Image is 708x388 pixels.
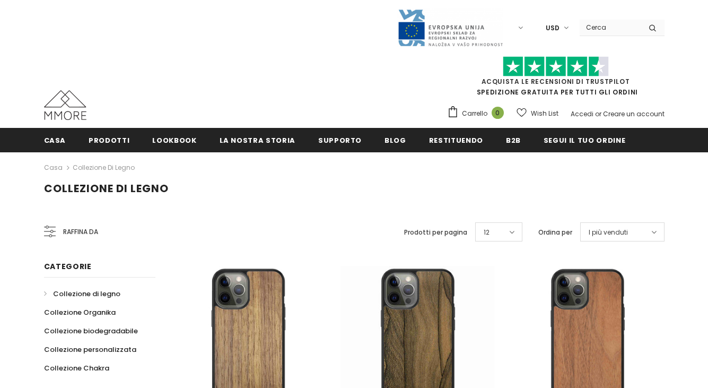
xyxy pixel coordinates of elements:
[44,181,169,196] span: Collezione di legno
[44,340,136,359] a: Collezione personalizzata
[484,227,490,238] span: 12
[603,109,665,118] a: Creare un account
[53,289,120,299] span: Collezione di legno
[63,226,98,238] span: Raffina da
[571,109,593,118] a: Accedi
[447,106,509,122] a: Carrello 0
[44,307,116,317] span: Collezione Organika
[595,109,601,118] span: or
[429,135,483,145] span: Restituendo
[482,77,630,86] a: Acquista le recensioni di TrustPilot
[44,90,86,120] img: Casi MMORE
[492,107,504,119] span: 0
[462,108,487,119] span: Carrello
[447,61,665,97] span: SPEDIZIONE GRATUITA PER TUTTI GLI ORDINI
[404,227,467,238] label: Prodotti per pagina
[318,135,362,145] span: supporto
[152,128,196,152] a: Lookbook
[44,322,138,340] a: Collezione biodegradabile
[580,20,641,35] input: Search Site
[44,161,63,174] a: Casa
[589,227,628,238] span: I più venduti
[384,135,406,145] span: Blog
[546,23,560,33] span: USD
[152,135,196,145] span: Lookbook
[220,128,295,152] a: La nostra storia
[397,23,503,32] a: Javni Razpis
[544,128,625,152] a: Segui il tuo ordine
[44,359,109,377] a: Collezione Chakra
[44,128,66,152] a: Casa
[506,135,521,145] span: B2B
[531,108,558,119] span: Wish List
[44,284,120,303] a: Collezione di legno
[544,135,625,145] span: Segui il tuo ordine
[44,326,138,336] span: Collezione biodegradabile
[220,135,295,145] span: La nostra storia
[517,104,558,123] a: Wish List
[44,344,136,355] span: Collezione personalizzata
[44,261,92,272] span: Categorie
[44,363,109,373] span: Collezione Chakra
[397,8,503,47] img: Javni Razpis
[318,128,362,152] a: supporto
[89,128,129,152] a: Prodotti
[44,303,116,322] a: Collezione Organika
[429,128,483,152] a: Restituendo
[503,56,609,77] img: Fidati di Pilot Stars
[506,128,521,152] a: B2B
[44,135,66,145] span: Casa
[384,128,406,152] a: Blog
[538,227,572,238] label: Ordina per
[89,135,129,145] span: Prodotti
[73,163,135,172] a: Collezione di legno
